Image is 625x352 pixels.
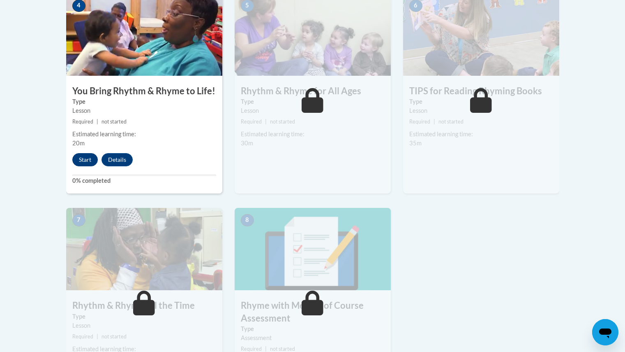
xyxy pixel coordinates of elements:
[72,176,216,185] label: 0% completed
[66,299,222,312] h3: Rhythm & Rhyme All the Time
[409,119,430,125] span: Required
[72,106,216,115] div: Lesson
[592,319,618,345] iframe: Button to launch messaging window
[265,119,267,125] span: |
[235,85,391,98] h3: Rhythm & Rhyme for All Ages
[72,119,93,125] span: Required
[101,119,127,125] span: not started
[97,119,98,125] span: |
[72,97,216,106] label: Type
[97,333,98,340] span: |
[72,333,93,340] span: Required
[241,214,254,226] span: 8
[241,333,385,343] div: Assessment
[72,214,85,226] span: 7
[241,346,262,352] span: Required
[409,140,422,147] span: 35m
[241,97,385,106] label: Type
[66,85,222,98] h3: You Bring Rhythm & Rhyme to Life!
[235,299,391,325] h3: Rhyme with Me End of Course Assessment
[434,119,435,125] span: |
[409,106,553,115] div: Lesson
[241,119,262,125] span: Required
[101,153,133,166] button: Details
[270,346,295,352] span: not started
[270,119,295,125] span: not started
[72,321,216,330] div: Lesson
[241,324,385,333] label: Type
[72,140,85,147] span: 20m
[101,333,127,340] span: not started
[235,208,391,290] img: Course Image
[241,140,253,147] span: 30m
[409,97,553,106] label: Type
[66,208,222,290] img: Course Image
[265,346,267,352] span: |
[409,130,553,139] div: Estimated learning time:
[72,312,216,321] label: Type
[72,130,216,139] div: Estimated learning time:
[403,85,559,98] h3: TIPS for Reading Rhyming Books
[438,119,464,125] span: not started
[241,106,385,115] div: Lesson
[241,130,385,139] div: Estimated learning time:
[72,153,98,166] button: Start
